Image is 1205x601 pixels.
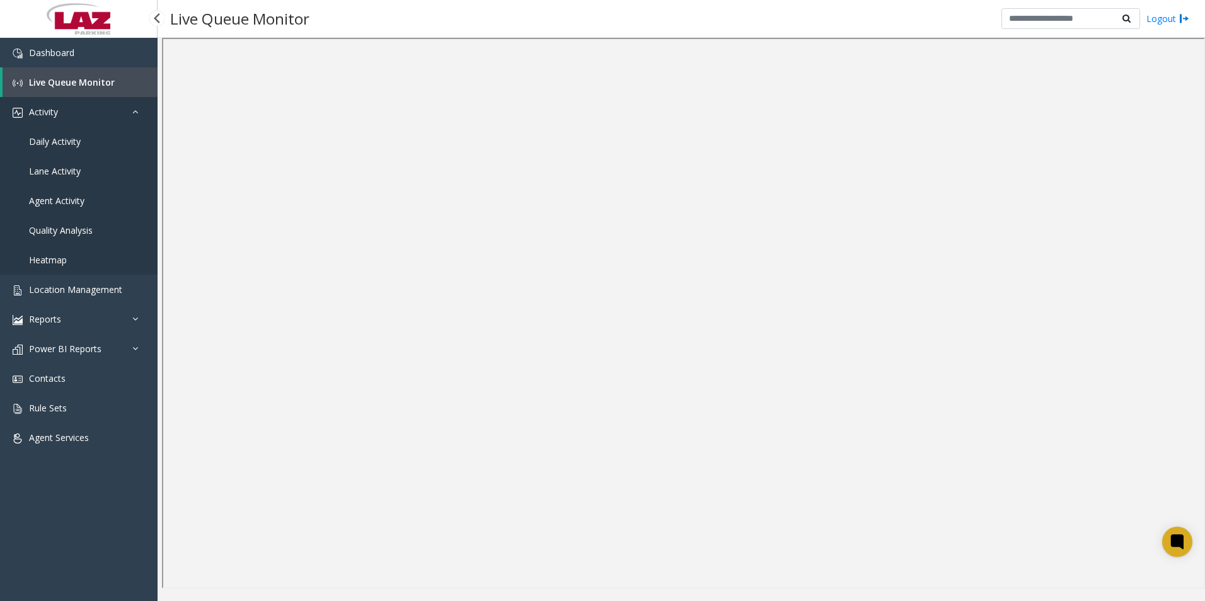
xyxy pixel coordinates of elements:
a: Live Queue Monitor [3,67,158,97]
img: 'icon' [13,49,23,59]
img: 'icon' [13,285,23,295]
img: 'icon' [13,374,23,384]
span: Agent Services [29,432,89,444]
span: Quality Analysis [29,224,93,236]
span: Daily Activity [29,135,81,147]
span: Live Queue Monitor [29,76,115,88]
span: Activity [29,106,58,118]
span: Agent Activity [29,195,84,207]
img: 'icon' [13,78,23,88]
img: logout [1179,12,1189,25]
span: Lane Activity [29,165,81,177]
span: Contacts [29,372,66,384]
img: 'icon' [13,404,23,414]
img: 'icon' [13,345,23,355]
span: Dashboard [29,47,74,59]
a: Logout [1146,12,1189,25]
h3: Live Queue Monitor [164,3,316,34]
img: 'icon' [13,108,23,118]
img: 'icon' [13,315,23,325]
span: Rule Sets [29,402,67,414]
span: Reports [29,313,61,325]
img: 'icon' [13,433,23,444]
span: Location Management [29,283,122,295]
span: Power BI Reports [29,343,101,355]
span: Heatmap [29,254,67,266]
